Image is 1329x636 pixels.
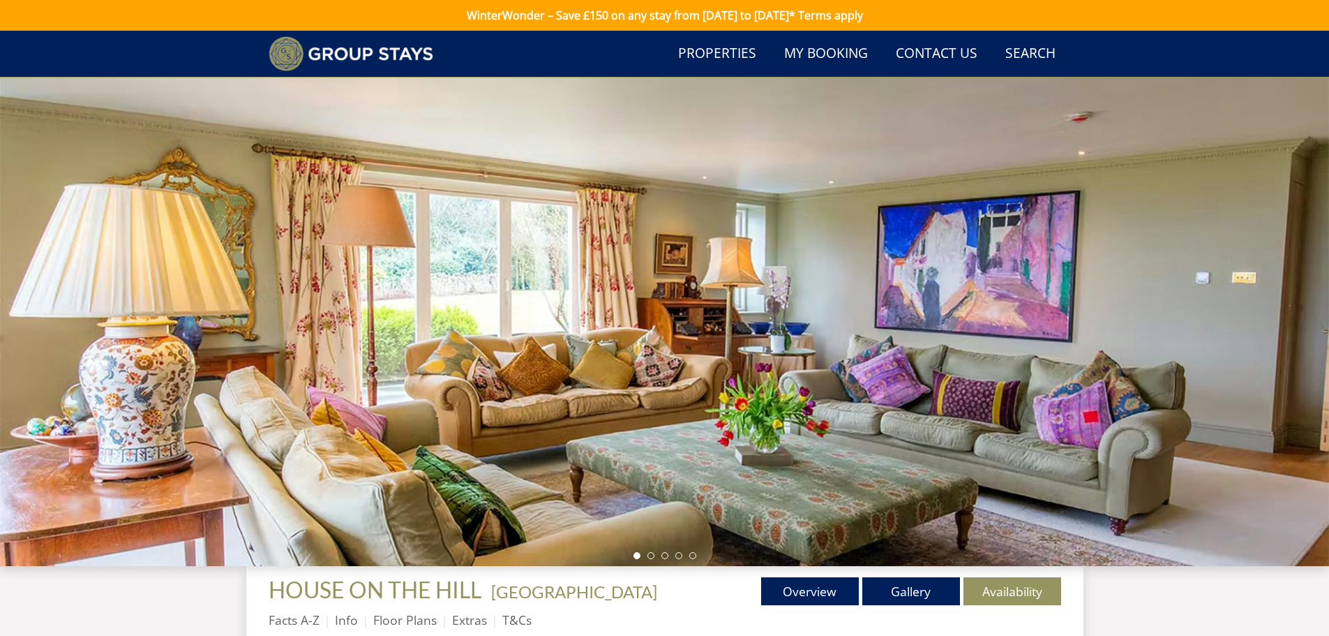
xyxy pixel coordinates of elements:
a: [GEOGRAPHIC_DATA] [491,582,657,602]
a: My Booking [779,38,873,70]
a: Search [1000,38,1061,70]
a: Info [335,612,358,628]
a: Properties [673,38,762,70]
a: Availability [963,577,1061,605]
a: Gallery [862,577,960,605]
a: Overview [761,577,859,605]
a: Contact Us [890,38,983,70]
a: Extras [452,612,487,628]
span: HOUSE ON THE HILL [269,576,481,603]
a: T&Cs [502,612,532,628]
a: HOUSE ON THE HILL [269,576,486,603]
span: - [486,582,657,602]
a: Facts A-Z [269,612,320,628]
a: Floor Plans [373,612,437,628]
img: Group Stays [269,36,434,71]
